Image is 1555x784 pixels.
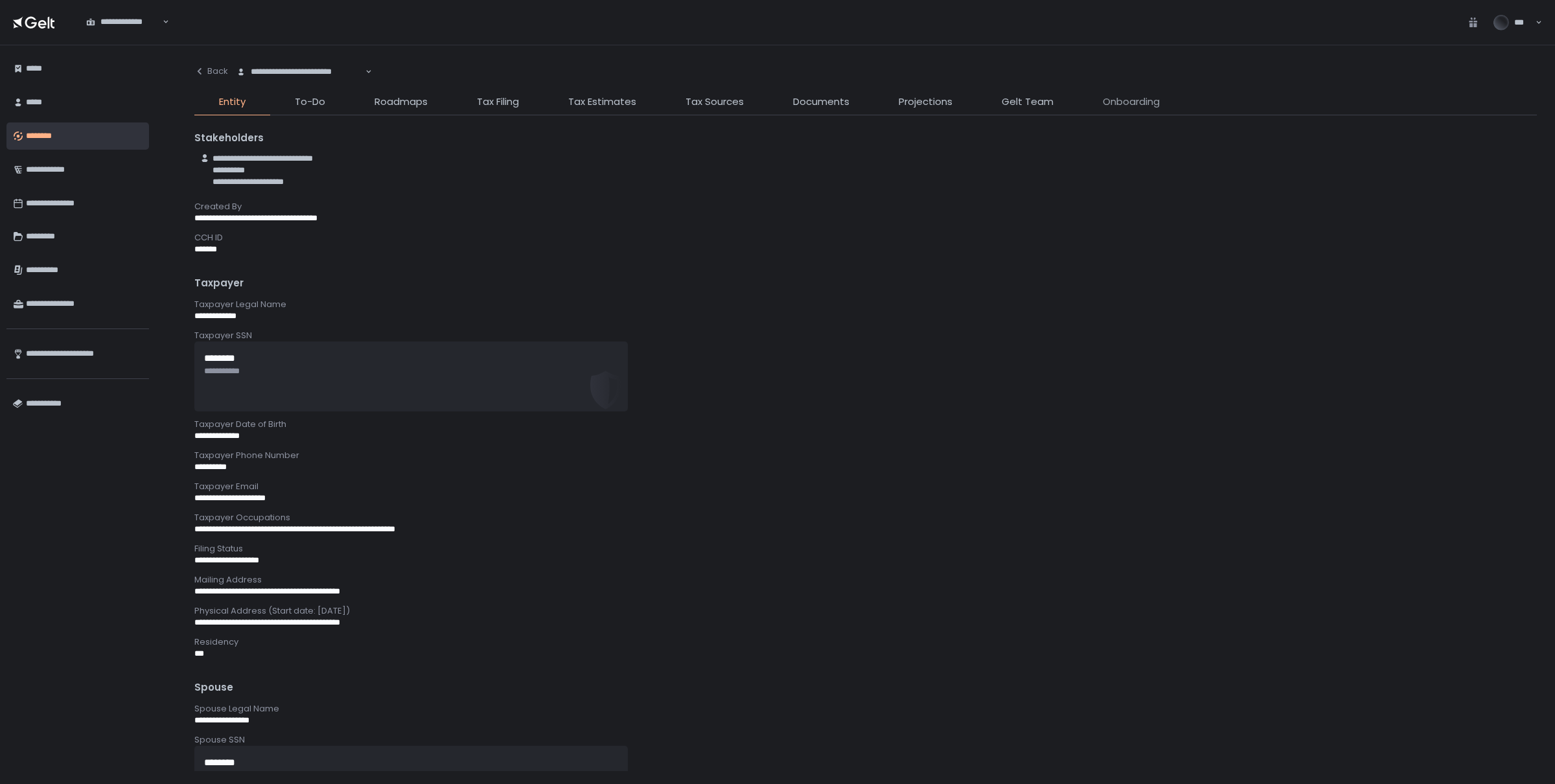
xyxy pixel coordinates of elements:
[363,65,364,78] input: Search for option
[899,95,952,110] span: Projections
[194,58,228,84] button: Back
[568,95,636,110] span: Tax Estimates
[194,232,1537,244] div: CCH ID
[194,299,1537,310] div: Taxpayer Legal Name
[295,95,325,110] span: To-Do
[194,330,1537,341] div: Taxpayer SSN
[194,703,1537,715] div: Spouse Legal Name
[374,95,428,110] span: Roadmaps
[219,95,246,110] span: Entity
[194,512,1537,524] div: Taxpayer Occupations
[194,201,1537,213] div: Created By
[194,131,1537,146] div: Stakeholders
[194,605,1537,617] div: Physical Address (Start date: [DATE])
[194,450,1537,461] div: Taxpayer Phone Number
[160,16,161,29] input: Search for option
[78,8,169,36] div: Search for option
[194,574,1537,586] div: Mailing Address
[194,481,1537,492] div: Taxpayer Email
[194,276,1537,291] div: Taxpayer
[477,95,519,110] span: Tax Filing
[194,65,228,77] div: Back
[194,636,1537,648] div: Residency
[194,419,1537,430] div: Taxpayer Date of Birth
[685,95,744,110] span: Tax Sources
[1103,95,1160,110] span: Onboarding
[194,543,1537,555] div: Filing Status
[194,680,1537,695] div: Spouse
[1002,95,1054,110] span: Gelt Team
[793,95,849,110] span: Documents
[194,734,1537,746] div: Spouse SSN
[228,58,372,86] div: Search for option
